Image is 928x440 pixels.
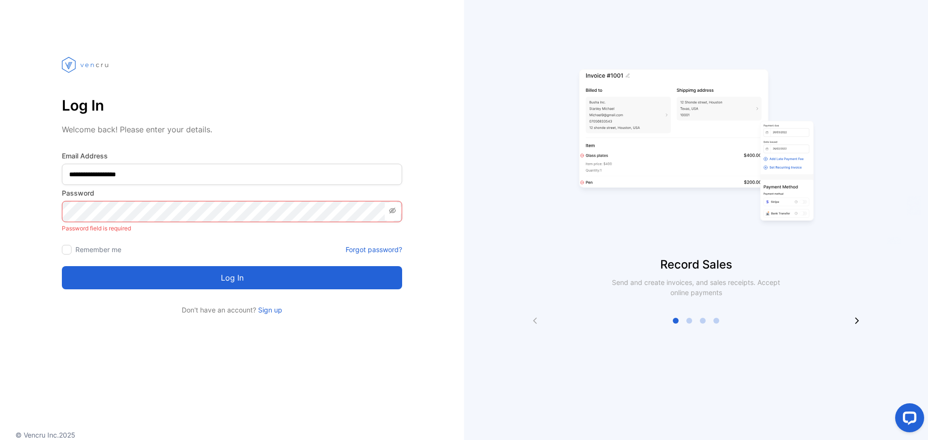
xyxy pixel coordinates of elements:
p: Send and create invoices, and sales receipts. Accept online payments [603,277,789,298]
img: vencru logo [62,39,110,91]
p: Record Sales [464,256,928,273]
label: Email Address [62,151,402,161]
label: Remember me [75,245,121,254]
p: Don't have an account? [62,305,402,315]
img: slider image [575,39,817,256]
button: Log in [62,266,402,289]
p: Password field is required [62,222,402,235]
label: Password [62,188,402,198]
iframe: LiveChat chat widget [887,399,928,440]
a: Forgot password? [346,244,402,255]
p: Welcome back! Please enter your details. [62,124,402,135]
p: Log In [62,94,402,117]
a: Sign up [256,306,282,314]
